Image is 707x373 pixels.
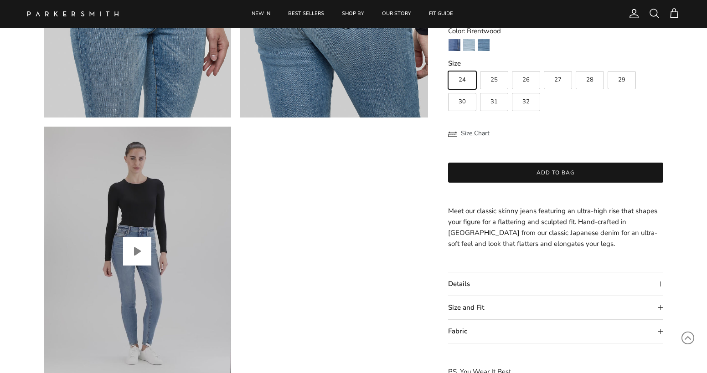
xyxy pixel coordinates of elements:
[463,39,475,51] img: Malibu
[123,237,151,266] button: Play video
[586,77,593,83] span: 28
[625,8,640,19] a: Account
[448,273,664,296] summary: Details
[448,39,461,54] a: Brentwood
[478,39,490,51] img: Laguna
[490,99,498,105] span: 31
[449,39,460,51] img: Brentwood
[448,59,461,68] legend: Size
[448,125,490,142] button: Size Chart
[459,77,466,83] span: 24
[681,331,695,345] svg: Scroll to Top
[448,207,657,249] span: Meet our classic skinny jeans featuring an ultra-high rise that shapes your figure for a flatteri...
[448,163,664,183] button: Add to bag
[463,39,475,54] a: Malibu
[490,77,498,83] span: 25
[27,11,119,16] img: Parker Smith
[448,296,664,320] summary: Size and Fit
[522,77,530,83] span: 26
[477,39,490,54] a: Laguna
[522,99,530,105] span: 32
[448,26,664,36] div: Color: Brentwood
[554,77,562,83] span: 27
[448,320,664,343] summary: Fabric
[618,77,625,83] span: 29
[459,99,466,105] span: 30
